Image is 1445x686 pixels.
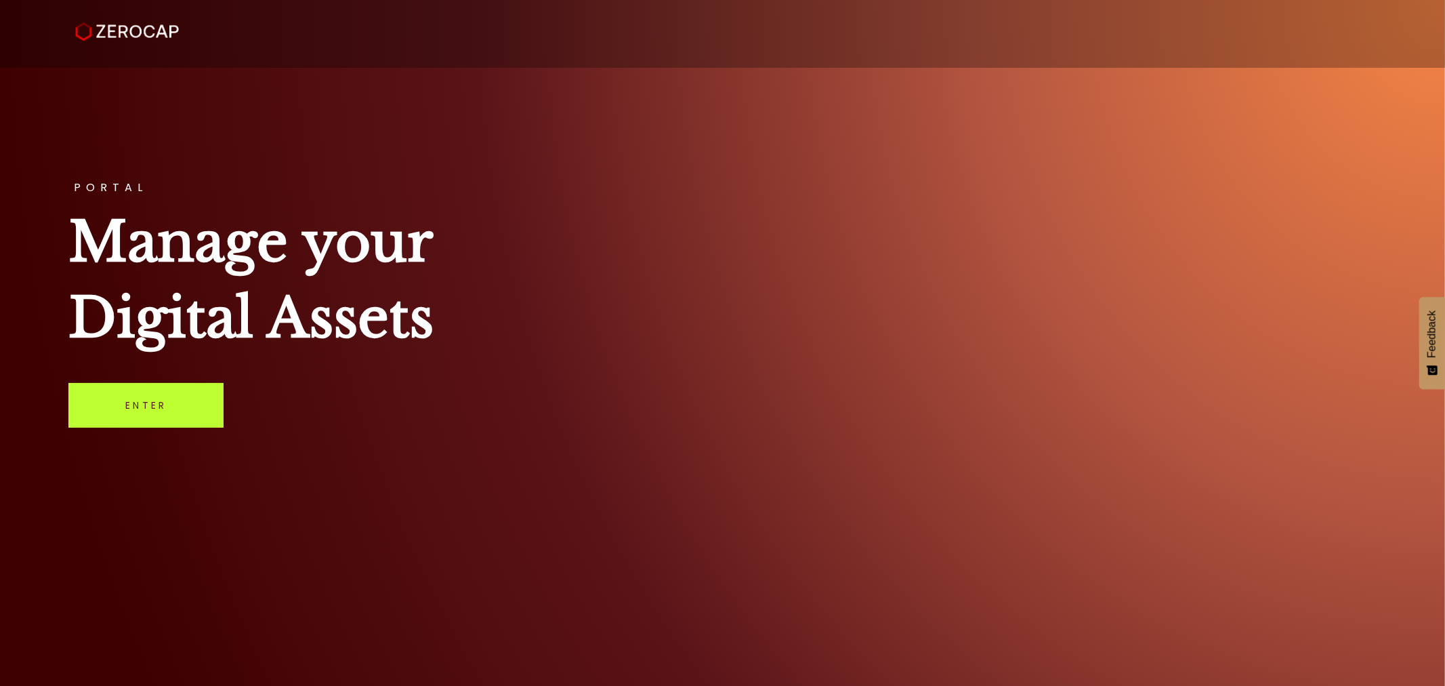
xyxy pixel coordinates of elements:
[1419,297,1445,389] button: Feedback - Show survey
[1426,310,1438,358] span: Feedback
[68,182,1377,193] h3: PORTAL
[75,22,179,41] img: ZeroCap
[68,204,1377,356] h1: Manage your Digital Assets
[68,383,224,428] a: Enter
